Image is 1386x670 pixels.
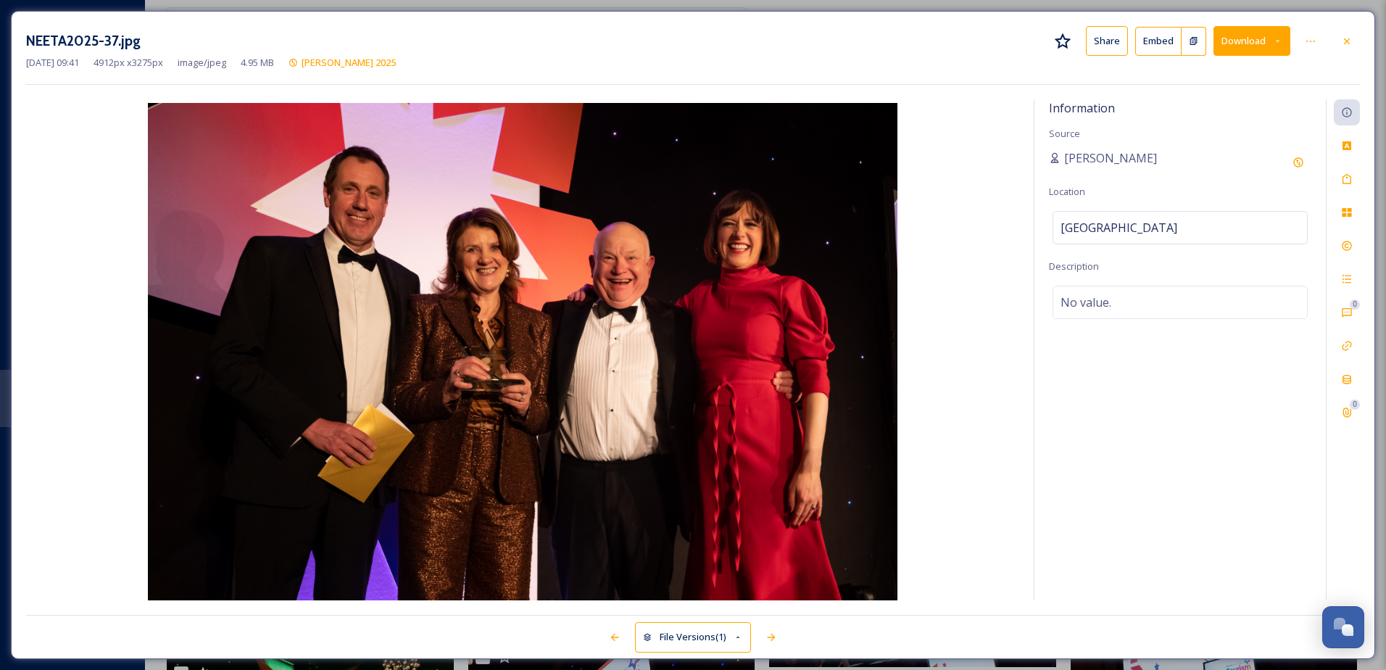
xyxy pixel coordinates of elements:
[1061,219,1177,236] span: [GEOGRAPHIC_DATA]
[1322,606,1364,648] button: Open Chat
[94,56,163,70] span: 4912 px x 3275 px
[1061,294,1111,311] span: No value.
[26,56,79,70] span: [DATE] 09:41
[1049,260,1099,273] span: Description
[26,103,1019,603] img: NEETA2025-37.jpg
[1049,127,1080,140] span: Source
[241,56,274,70] span: 4.95 MB
[1064,149,1157,167] span: [PERSON_NAME]
[635,622,751,652] button: File Versions(1)
[1350,299,1360,310] div: 0
[1049,185,1085,198] span: Location
[1086,26,1128,56] button: Share
[1350,400,1360,410] div: 0
[302,56,396,69] span: [PERSON_NAME] 2025
[26,30,141,51] h3: NEETA2025-37.jpg
[1213,26,1290,56] button: Download
[1049,100,1115,116] span: Information
[1135,27,1182,56] button: Embed
[178,56,226,70] span: image/jpeg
